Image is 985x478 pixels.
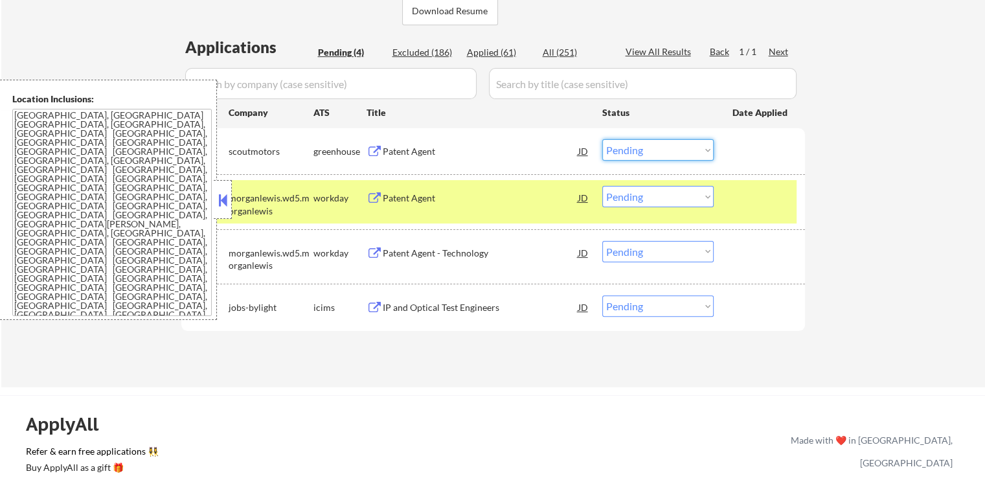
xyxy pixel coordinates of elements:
div: IP and Optical Test Engineers [383,301,578,314]
div: JD [577,186,590,209]
div: ApplyAll [26,413,113,435]
a: Buy ApplyAll as a gift 🎁 [26,461,155,477]
div: JD [577,241,590,264]
div: Next [769,45,789,58]
div: Patent Agent [383,145,578,158]
a: Refer & earn free applications 👯‍♀️ [26,447,520,461]
input: Search by title (case sensitive) [489,68,797,99]
div: Applications [185,40,313,55]
div: Date Applied [732,106,789,119]
div: View All Results [626,45,695,58]
div: Made with ❤️ in [GEOGRAPHIC_DATA], [GEOGRAPHIC_DATA] [786,429,953,474]
div: Excluded (186) [392,46,457,59]
div: Company [229,106,313,119]
div: Status [602,100,714,124]
div: Pending (4) [318,46,383,59]
div: morganlewis.wd5.morganlewis [229,247,313,272]
div: Applied (61) [467,46,532,59]
div: morganlewis.wd5.morganlewis [229,192,313,217]
div: Title [367,106,590,119]
div: All (251) [543,46,607,59]
input: Search by company (case sensitive) [185,68,477,99]
div: ATS [313,106,367,119]
div: workday [313,247,367,260]
div: Buy ApplyAll as a gift 🎁 [26,463,155,472]
div: JD [577,295,590,319]
div: greenhouse [313,145,367,158]
div: Patent Agent - Technology [383,247,578,260]
div: scoutmotors [229,145,313,158]
div: workday [313,192,367,205]
div: icims [313,301,367,314]
div: jobs-bylight [229,301,313,314]
div: Patent Agent [383,192,578,205]
div: Back [710,45,730,58]
div: JD [577,139,590,163]
div: 1 / 1 [739,45,769,58]
div: Location Inclusions: [12,93,212,106]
